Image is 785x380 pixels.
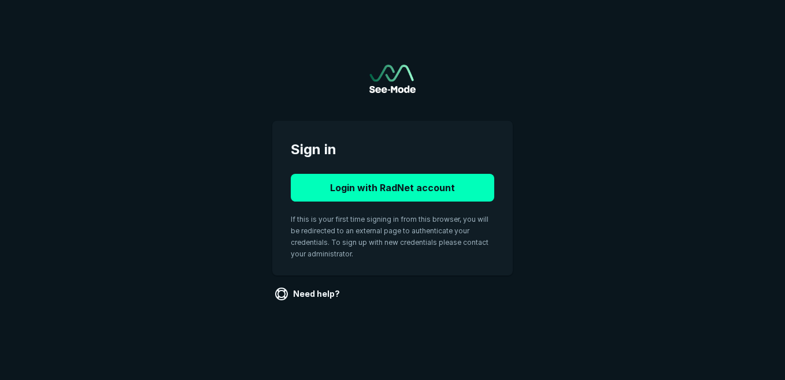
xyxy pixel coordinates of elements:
span: Sign in [291,139,494,160]
img: See-Mode Logo [369,65,416,93]
a: Go to sign in [369,65,416,93]
span: If this is your first time signing in from this browser, you will be redirected to an external pa... [291,215,488,258]
a: Need help? [272,285,345,303]
button: Login with RadNet account [291,174,494,202]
